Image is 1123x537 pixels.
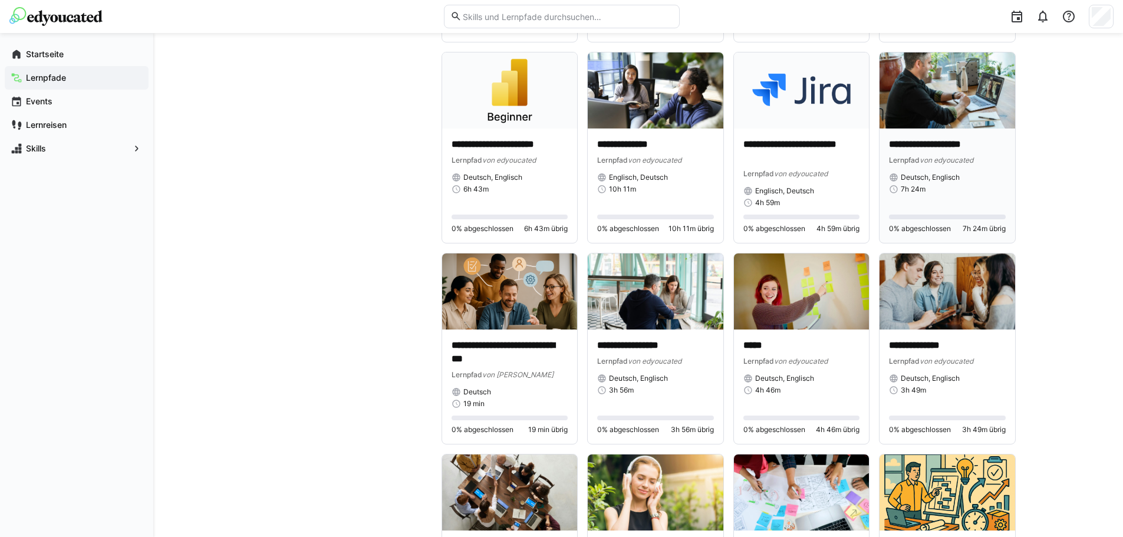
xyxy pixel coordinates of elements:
span: 3h 56m [609,386,634,395]
span: von edyoucated [920,156,973,164]
span: Deutsch, Englisch [901,374,960,383]
span: Lernpfad [597,357,628,365]
span: 3h 49m übrig [962,425,1006,434]
span: von edyoucated [920,357,973,365]
span: 19 min [463,399,485,408]
img: image [442,253,578,330]
img: image [880,253,1015,330]
span: 0% abgeschlossen [452,425,513,434]
span: 0% abgeschlossen [889,425,951,434]
span: von edyoucated [482,156,536,164]
img: image [588,253,723,330]
span: 6h 43m übrig [524,224,568,233]
img: image [734,454,870,531]
img: image [880,454,1015,531]
span: 4h 46m übrig [816,425,859,434]
span: 4h 59m übrig [816,224,859,233]
span: Deutsch, Englisch [609,374,668,383]
span: Lernpfad [452,370,482,379]
span: 4h 59m [755,198,780,207]
span: 7h 24m übrig [963,224,1006,233]
span: 0% abgeschlossen [743,425,805,434]
span: Englisch, Deutsch [609,173,668,182]
img: image [880,52,1015,129]
img: image [734,52,870,129]
span: 0% abgeschlossen [597,224,659,233]
span: 0% abgeschlossen [452,224,513,233]
span: Lernpfad [743,169,774,178]
img: image [734,253,870,330]
span: 3h 56m übrig [671,425,714,434]
span: 3h 49m [901,386,926,395]
span: Lernpfad [597,156,628,164]
input: Skills und Lernpfade durchsuchen… [462,11,673,22]
span: 4h 46m [755,386,780,395]
span: Lernpfad [743,357,774,365]
span: Englisch, Deutsch [755,186,814,196]
span: 10h 11m übrig [668,224,714,233]
span: 0% abgeschlossen [743,224,805,233]
span: von edyoucated [774,357,828,365]
img: image [442,52,578,129]
span: von edyoucated [628,357,681,365]
span: 10h 11m [609,185,636,194]
span: 19 min übrig [528,425,568,434]
span: 0% abgeschlossen [889,224,951,233]
span: von edyoucated [628,156,681,164]
span: Deutsch [463,387,491,397]
span: von edyoucated [774,169,828,178]
span: Lernpfad [889,156,920,164]
img: image [588,52,723,129]
span: Deutsch, Englisch [755,374,814,383]
img: image [442,454,578,531]
span: 0% abgeschlossen [597,425,659,434]
span: von [PERSON_NAME] [482,370,554,379]
span: Deutsch, Englisch [463,173,522,182]
span: 7h 24m [901,185,926,194]
span: Deutsch, Englisch [901,173,960,182]
span: Lernpfad [452,156,482,164]
span: Lernpfad [889,357,920,365]
img: image [588,454,723,531]
span: 6h 43m [463,185,489,194]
